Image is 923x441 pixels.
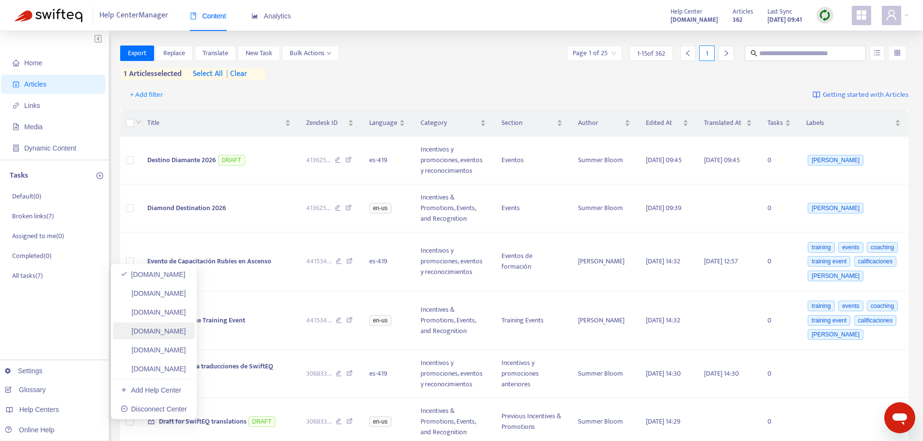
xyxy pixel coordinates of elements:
[246,48,272,59] span: New Task
[646,315,680,326] span: [DATE] 14:32
[13,102,19,109] span: link
[874,49,880,56] span: unordered-list
[696,110,760,137] th: Translated At
[128,48,146,59] span: Export
[813,87,908,103] a: Getting started with Articles
[96,172,103,179] span: plus-circle
[369,416,391,427] span: en-us
[251,12,291,20] span: Analytics
[306,368,331,379] span: 306833 ...
[121,405,187,413] a: Disconnect Center
[685,50,691,57] span: left
[147,256,271,267] span: Evento de Capacitación Rubíes en Ascenso
[886,9,897,21] span: user
[121,289,186,297] a: [DOMAIN_NAME]
[671,15,718,25] strong: [DOMAIN_NAME]
[226,67,228,80] span: |
[159,361,273,372] span: Borrador para traducciones de SwiftEQ
[413,110,494,137] th: Category
[570,184,638,232] td: Summer Bloom
[121,271,186,278] a: [DOMAIN_NAME]
[806,118,893,128] span: Labels
[290,48,331,59] span: Bulk Actions
[140,110,298,137] th: Title
[223,68,247,80] span: clear
[760,184,798,232] td: 0
[24,123,43,131] span: Media
[136,119,141,125] span: down
[12,191,41,201] p: Default ( 0 )
[193,68,223,80] span: select all
[12,211,54,221] p: Broken links ( 7 )
[704,368,739,379] span: [DATE] 14:30
[121,386,181,394] a: Add Help Center
[813,91,820,99] img: image-link
[823,90,908,101] span: Getting started with Articles
[121,308,186,316] a: [DOMAIN_NAME]
[361,232,413,291] td: es-419
[699,46,715,61] div: 1
[570,137,638,184] td: Summer Bloom
[130,89,163,101] span: + Add filter
[646,416,680,427] span: [DATE] 14:29
[121,327,186,335] a: [DOMAIN_NAME]
[5,386,46,394] a: Glossary
[733,15,742,25] strong: 362
[494,232,570,291] td: Eventos de formación
[704,256,738,267] span: [DATE] 12:57
[24,144,76,152] span: Dynamic Content
[251,13,258,19] span: area-chart
[99,6,168,25] span: Help Center Manager
[854,315,896,326] span: calificaciones
[121,365,186,373] a: [DOMAIN_NAME]
[760,350,798,398] td: 0
[120,46,154,61] button: Export
[704,154,740,166] span: [DATE] 09:45
[646,256,680,267] span: [DATE] 14:32
[5,367,43,375] a: Settings
[578,118,623,128] span: Author
[798,110,908,137] th: Labels
[494,184,570,232] td: Events
[856,9,867,21] span: appstore
[870,46,885,61] button: unordered-list
[156,46,193,61] button: Replace
[646,154,682,166] span: [DATE] 09:45
[637,48,665,59] span: 1 - 15 of 362
[704,118,744,128] span: Translated At
[494,110,570,137] th: Section
[854,256,896,267] span: calificaciones
[570,232,638,291] td: [PERSON_NAME]
[767,118,783,128] span: Tasks
[671,6,703,17] span: Help Center
[147,417,155,425] span: lock
[570,291,638,350] td: [PERSON_NAME]
[13,60,19,66] span: home
[646,202,681,213] span: [DATE] 09:39
[646,368,681,379] span: [DATE] 14:30
[306,416,331,427] span: 306833 ...
[190,13,197,19] span: book
[13,145,19,152] span: container
[867,242,898,253] span: coaching
[501,118,555,128] span: Section
[5,426,54,434] a: Online Help
[570,350,638,398] td: Summer Bloom
[190,12,226,20] span: Content
[413,291,494,350] td: Incentives & Promotions, Events, and Recognition
[298,110,361,137] th: Zendesk ID
[494,350,570,398] td: Incentivos y promociones anteriores
[733,6,753,17] span: Articles
[494,291,570,350] td: Training Events
[12,231,64,241] p: Assigned to me ( 0 )
[195,46,236,61] button: Translate
[751,50,757,57] span: search
[306,256,331,267] span: 441534 ...
[808,301,834,311] span: training
[24,102,40,109] span: Links
[24,80,47,88] span: Articles
[282,46,339,61] button: Bulk Actionsdown
[867,301,898,311] span: coaching
[15,9,82,22] img: Swifteq
[760,291,798,350] td: 0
